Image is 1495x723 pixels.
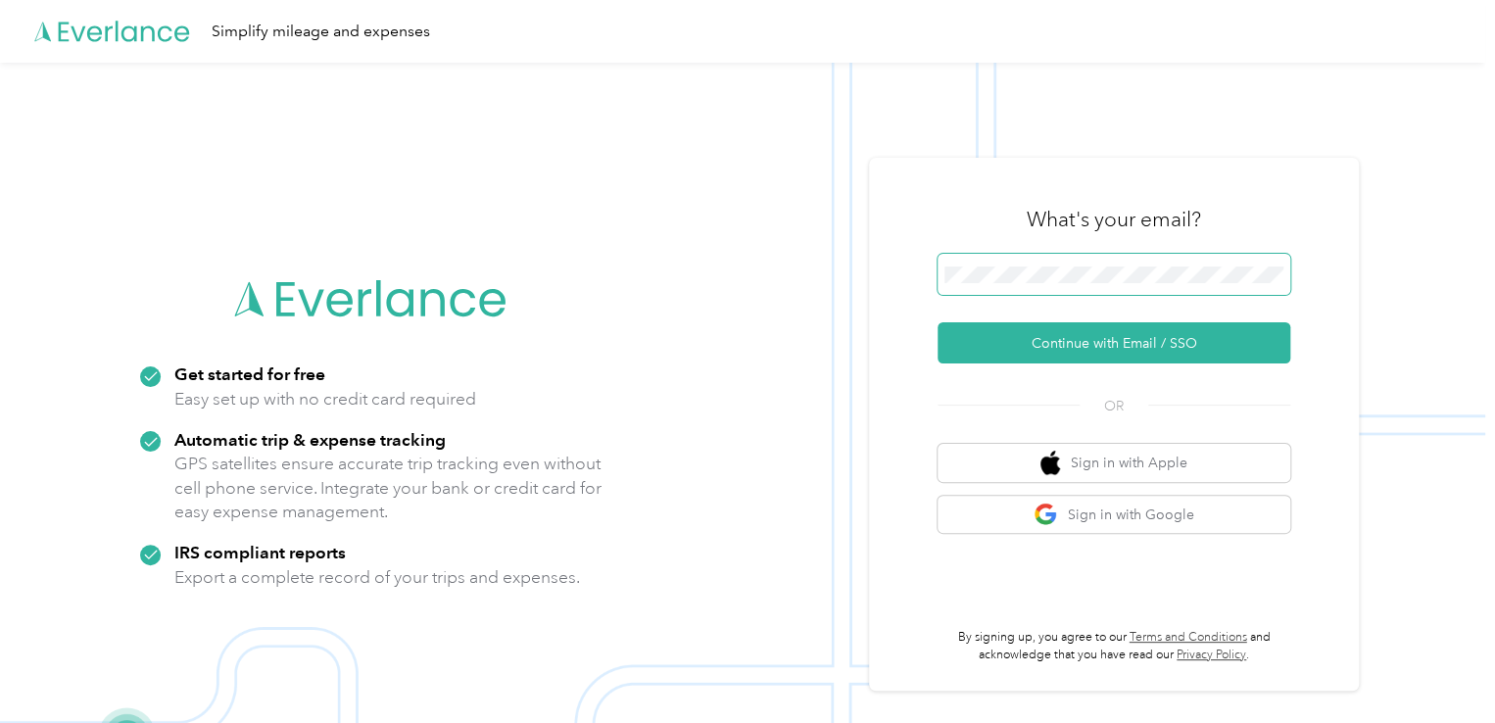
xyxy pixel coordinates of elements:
span: OR [1080,396,1148,416]
button: Continue with Email / SSO [938,322,1290,363]
img: google logo [1034,503,1058,527]
p: GPS satellites ensure accurate trip tracking even without cell phone service. Integrate your bank... [174,452,603,524]
a: Terms and Conditions [1130,630,1247,645]
img: apple logo [1040,451,1060,475]
p: Export a complete record of your trips and expenses. [174,565,580,590]
strong: Automatic trip & expense tracking [174,429,446,450]
p: By signing up, you agree to our and acknowledge that you have read our . [938,629,1290,663]
button: apple logoSign in with Apple [938,444,1290,482]
strong: IRS compliant reports [174,542,346,562]
strong: Get started for free [174,363,325,384]
h3: What's your email? [1027,206,1201,233]
button: google logoSign in with Google [938,496,1290,534]
div: Simplify mileage and expenses [212,20,430,44]
p: Easy set up with no credit card required [174,387,476,411]
a: Privacy Policy [1177,648,1246,662]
